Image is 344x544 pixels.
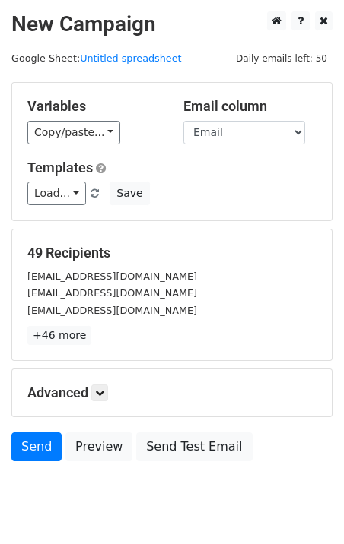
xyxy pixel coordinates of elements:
[27,287,197,299] small: [EMAIL_ADDRESS][DOMAIN_NAME]
[268,471,344,544] iframe: Chat Widget
[27,121,120,144] a: Copy/paste...
[11,432,62,461] a: Send
[65,432,132,461] a: Preview
[27,326,91,345] a: +46 more
[27,305,197,316] small: [EMAIL_ADDRESS][DOMAIN_NAME]
[11,11,333,37] h2: New Campaign
[27,270,197,282] small: [EMAIL_ADDRESS][DOMAIN_NAME]
[136,432,252,461] a: Send Test Email
[80,52,181,64] a: Untitled spreadsheet
[27,160,93,176] a: Templates
[183,98,317,115] h5: Email column
[231,52,333,64] a: Daily emails left: 50
[231,50,333,67] span: Daily emails left: 50
[27,98,161,115] h5: Variables
[110,182,149,205] button: Save
[11,52,182,64] small: Google Sheet:
[27,245,317,261] h5: 49 Recipients
[27,384,317,401] h5: Advanced
[27,182,86,205] a: Load...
